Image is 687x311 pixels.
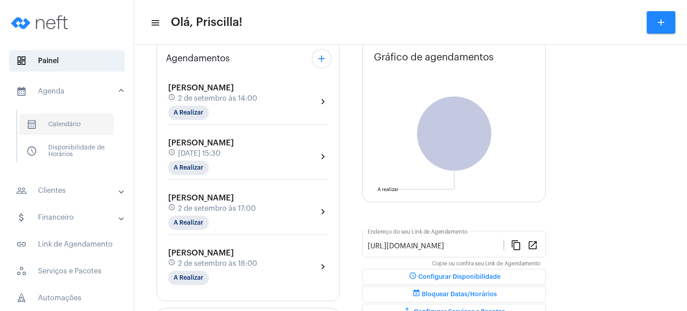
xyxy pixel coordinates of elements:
span: 2 de setembro às 18:00 [178,260,257,268]
img: logo-neft-novo-2.png [7,4,74,40]
mat-icon: sidenav icon [16,212,27,223]
span: Calendário [19,114,114,135]
mat-icon: sidenav icon [16,185,27,196]
span: Automações [9,287,125,309]
mat-icon: schedule [168,259,176,268]
mat-icon: chevron_right [318,96,328,107]
mat-icon: schedule [168,149,176,158]
mat-icon: content_copy [511,239,522,250]
span: sidenav icon [26,119,37,130]
mat-icon: schedule [168,94,176,103]
mat-icon: sidenav icon [16,86,27,97]
mat-expansion-panel-header: sidenav iconAgenda [5,77,134,106]
button: Configurar Disponibilidade [362,269,546,285]
mat-icon: schedule [407,272,418,282]
span: Bloquear Datas/Horários [411,291,497,298]
mat-icon: add [656,17,666,28]
span: Disponibilidade de Horários [19,141,114,162]
mat-panel-title: Agenda [16,86,119,97]
button: Bloquear Datas/Horários [362,286,546,302]
span: [DATE] 15:30 [178,149,221,158]
mat-icon: event_busy [411,289,422,300]
mat-expansion-panel-header: sidenav iconFinanceiro [5,207,134,228]
mat-icon: schedule [168,204,176,213]
text: A realizar [377,187,399,192]
mat-hint: Copie ou confira seu Link de Agendamento [432,261,540,267]
input: Link [368,242,504,250]
span: 2 de setembro às 17:00 [178,204,256,213]
span: [PERSON_NAME] [168,249,234,257]
span: Configurar Disponibilidade [407,274,500,280]
span: [PERSON_NAME] [168,139,234,147]
span: sidenav icon [16,266,27,277]
span: 2 de setembro às 14:00 [178,94,257,102]
mat-panel-title: Clientes [16,185,119,196]
mat-chip: A Realizar [168,161,209,175]
mat-chip: A Realizar [168,271,209,285]
mat-icon: chevron_right [318,151,328,162]
mat-icon: sidenav icon [16,239,27,250]
span: sidenav icon [16,293,27,303]
mat-chip: A Realizar [168,106,209,120]
span: sidenav icon [16,55,27,66]
mat-icon: open_in_new [527,239,538,250]
mat-icon: sidenav icon [150,17,159,28]
span: Painel [9,50,125,72]
span: Olá, Priscilla! [171,15,242,30]
mat-icon: chevron_right [318,261,328,272]
span: Agendamentos [166,54,230,64]
span: sidenav icon [26,146,37,157]
span: [PERSON_NAME] [168,194,234,202]
mat-expansion-panel-header: sidenav iconClientes [5,180,134,201]
span: [PERSON_NAME] [168,84,234,92]
span: Link de Agendamento [9,234,125,255]
mat-panel-title: Financeiro [16,212,119,223]
span: Gráfico de agendamentos [374,52,494,63]
mat-icon: add [316,53,327,64]
mat-chip: A Realizar [168,216,209,230]
mat-icon: chevron_right [318,206,328,217]
div: sidenav iconAgenda [5,106,134,175]
span: Serviços e Pacotes [9,260,125,282]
